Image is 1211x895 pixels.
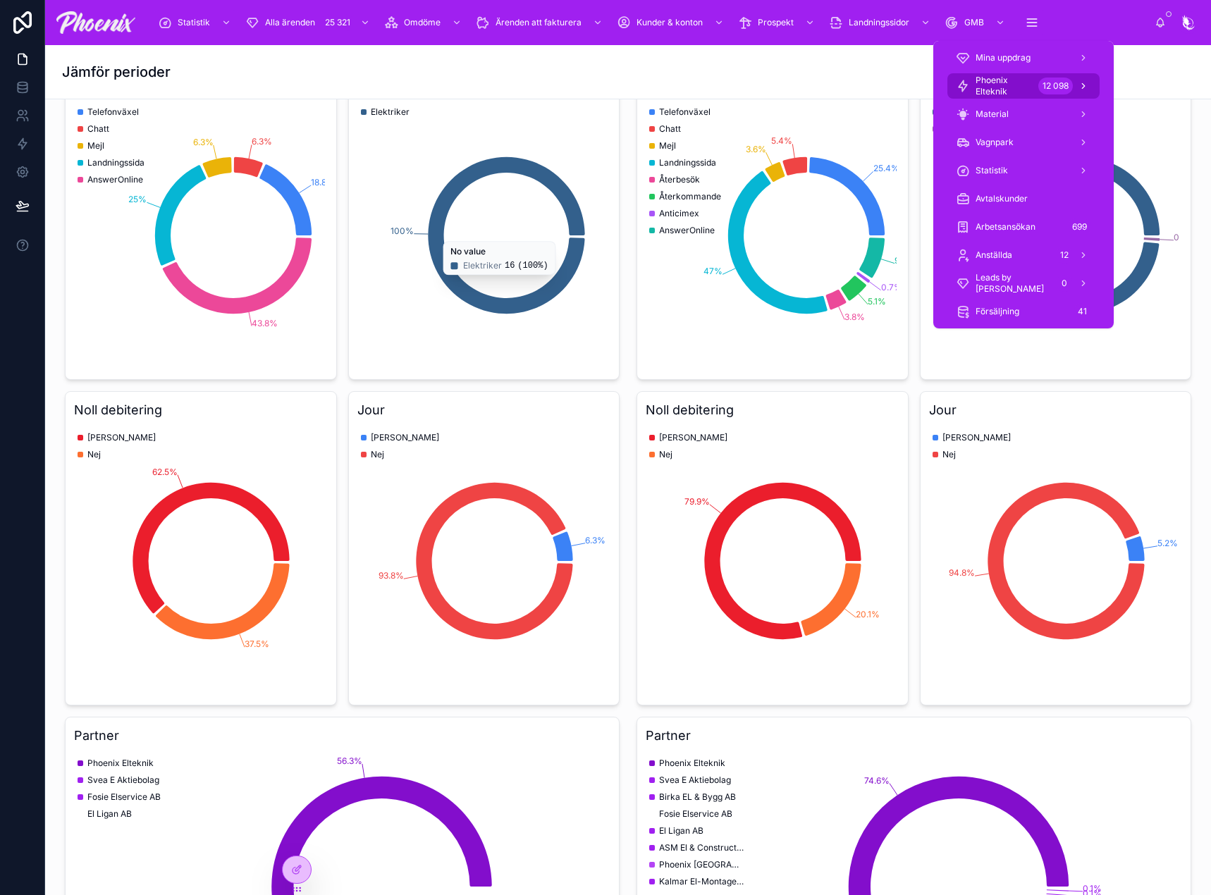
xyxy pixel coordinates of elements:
[1157,538,1177,548] tspan: 5.2%
[659,432,727,443] span: [PERSON_NAME]
[637,17,703,28] span: Kunder & konton
[404,17,441,28] span: Omdöme
[87,106,139,118] span: Telefonväxel
[659,191,721,202] span: Återkommande
[947,242,1100,268] a: Anställda12
[87,808,132,820] span: El Ligan AB
[1038,78,1073,94] div: 12 098
[128,194,147,204] tspan: 25%
[976,249,1012,261] span: Anställda
[976,75,1033,97] span: Phoenix Elteknik
[193,137,214,147] tspan: 6.3%
[357,426,611,696] div: chart
[940,10,1012,35] a: GMB
[87,449,101,460] span: Nej
[947,45,1100,70] a: Mina uppdrag
[252,318,278,328] tspan: 43.8%
[371,432,439,443] span: [PERSON_NAME]
[62,62,171,82] h1: Jämför perioder
[929,100,1183,371] div: chart
[56,11,135,34] img: App logo
[868,296,886,307] tspan: 5.1%
[496,17,582,28] span: Ärenden att fakturera
[976,109,1009,120] span: Material
[1056,275,1073,292] div: 0
[976,221,1035,233] span: Arbetsansökan
[87,432,156,443] span: [PERSON_NAME]
[380,10,469,35] a: Omdöme
[646,400,899,420] h3: Noll debitering
[87,174,143,185] span: AnswerOnline
[881,282,902,292] tspan: 0.7%
[87,123,109,135] span: Chatt
[929,400,1183,420] h3: Jour
[947,101,1100,127] a: Material
[976,165,1008,176] span: Statistik
[1068,218,1091,235] div: 699
[87,791,161,803] span: Fosie Elservice AB
[659,808,732,820] span: Fosie Elservice AB
[659,859,744,870] span: Phoenix [GEOGRAPHIC_DATA]
[849,17,909,28] span: Landningssidor
[964,17,984,28] span: GMB
[947,186,1100,211] a: Avtalskunder
[659,876,744,887] span: Kalmar El-Montage AB
[87,140,104,152] span: Mejl
[947,299,1100,324] a: Försäljning41
[942,449,956,460] span: Nej
[87,774,159,786] span: Svea E Aktiebolag
[321,14,355,31] div: 25 321
[947,130,1100,155] a: Vagnpark
[659,225,715,236] span: AnswerOnline
[856,609,880,619] tspan: 20.1%
[942,432,1011,443] span: [PERSON_NAME]
[659,208,699,219] span: Anticimex
[646,100,899,371] div: chart
[659,174,700,185] span: Återbesök
[311,177,335,187] tspan: 18.8%
[844,311,865,322] tspan: 3.8%
[659,758,725,769] span: Phoenix Elteknik
[659,842,744,853] span: ASM El & Construction AB
[265,17,315,28] span: Alla ärenden
[357,100,611,371] div: chart
[929,426,1183,696] div: chart
[947,214,1100,240] a: Arbetsansökan699
[659,106,711,118] span: Telefonväxel
[152,467,178,477] tspan: 62.5%
[1173,232,1194,242] tspan: 0.5%
[976,193,1028,204] span: Avtalskunder
[659,774,731,786] span: Svea E Aktiebolag
[746,144,766,154] tspan: 3.6%
[241,10,377,35] a: Alla ärenden25 321
[357,400,611,420] h3: Jour
[771,135,792,146] tspan: 5.4%
[864,775,890,786] tspan: 74.6%
[154,10,238,35] a: Statistik
[391,226,414,236] tspan: 100%
[646,726,1182,746] h3: Partner
[659,140,676,152] span: Mejl
[585,535,605,545] tspan: 6.3%
[371,449,384,460] span: Nej
[74,426,328,696] div: chart
[74,726,610,746] h3: Partner
[659,825,703,837] span: El Ligan AB
[933,41,1114,328] div: scrollable content
[976,52,1031,63] span: Mina uppdrag
[976,306,1019,317] span: Försäljning
[472,10,610,35] a: Ärenden att fakturera
[1083,883,1102,894] tspan: 0.1%
[947,73,1100,99] a: Phoenix Elteknik12 098
[659,157,716,168] span: Landningssida
[371,106,410,118] span: Elektriker
[1056,247,1073,264] div: 12
[976,272,1050,295] span: Leads by [PERSON_NAME]
[758,17,794,28] span: Prospekt
[252,136,272,147] tspan: 6.3%
[178,17,210,28] span: Statistik
[703,266,723,276] tspan: 47%
[825,10,938,35] a: Landningssidor
[147,7,1155,38] div: scrollable content
[895,255,913,266] tspan: 9.1%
